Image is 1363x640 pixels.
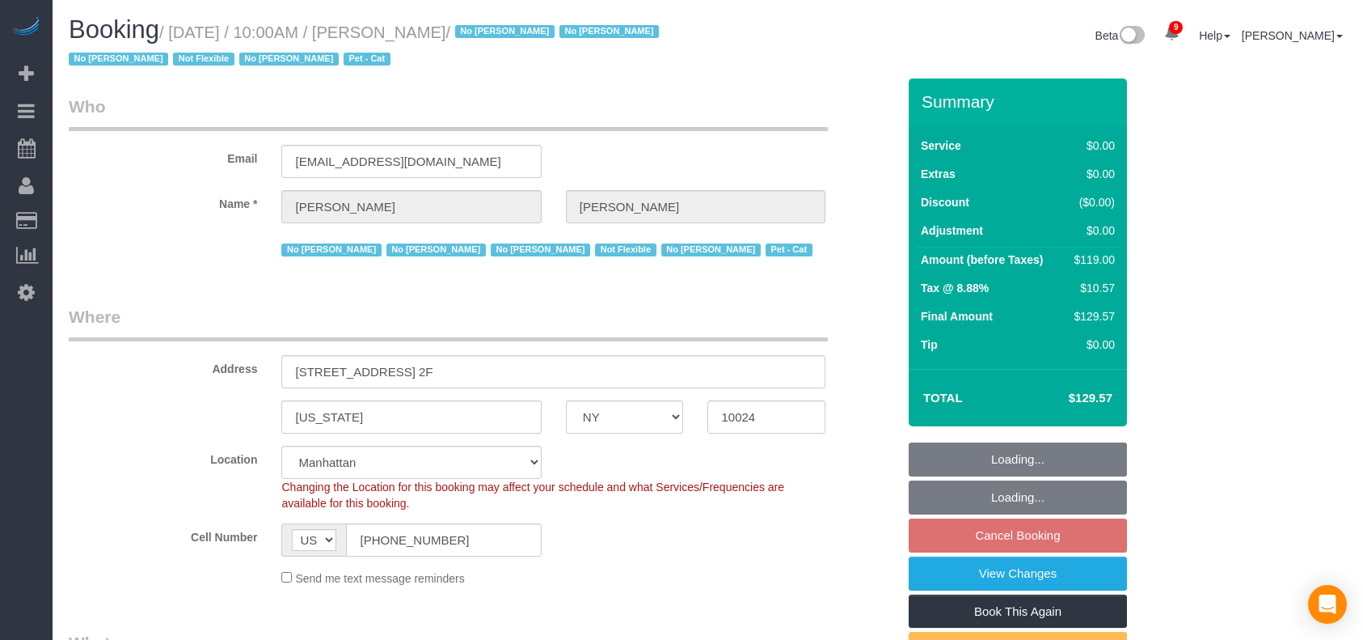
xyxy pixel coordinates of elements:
label: Final Amount [921,308,993,324]
a: Book This Again [909,595,1127,629]
a: View Changes [909,557,1127,591]
label: Discount [921,194,969,210]
span: Pet - Cat [766,244,812,256]
input: Cell Number [346,523,541,557]
label: Service [921,138,961,154]
span: No [PERSON_NAME] [281,244,381,256]
div: Open Intercom Messenger [1308,585,1347,624]
div: $129.57 [1068,308,1115,324]
span: No [PERSON_NAME] [559,25,659,38]
span: 9 [1169,21,1183,34]
label: Location [57,446,269,468]
span: Booking [69,15,159,44]
a: [PERSON_NAME] [1242,29,1343,42]
span: Changing the Location for this booking may affect your schedule and what Services/Frequencies are... [281,481,784,510]
div: $0.00 [1068,223,1115,239]
label: Cell Number [57,523,269,545]
span: Pet - Cat [344,53,390,66]
div: $0.00 [1068,138,1115,154]
h4: $129.57 [1020,392,1112,405]
input: Email [281,145,541,178]
div: $10.57 [1068,280,1115,296]
label: Tax @ 8.88% [921,280,989,296]
h3: Summary [922,92,1119,111]
small: / [DATE] / 10:00AM / [PERSON_NAME] [69,23,664,69]
span: No [PERSON_NAME] [69,53,168,66]
label: Amount (before Taxes) [921,252,1043,268]
span: No [PERSON_NAME] [239,53,339,66]
a: Beta [1095,29,1146,42]
input: Last Name [566,190,825,223]
input: Zip Code [707,401,825,434]
div: $0.00 [1068,166,1115,182]
legend: Who [69,95,828,131]
label: Extras [921,166,956,182]
a: Help [1199,29,1230,42]
img: New interface [1118,26,1145,47]
label: Tip [921,337,938,353]
input: City [281,401,541,434]
label: Adjustment [921,223,983,239]
div: ($0.00) [1068,194,1115,210]
span: Send me text message reminders [295,572,464,585]
a: 9 [1156,16,1188,52]
label: Address [57,355,269,377]
legend: Where [69,305,828,341]
div: $0.00 [1068,337,1115,353]
span: No [PERSON_NAME] [491,244,590,256]
img: Automaid Logo [10,16,42,39]
div: $119.00 [1068,252,1115,268]
input: First Name [281,190,541,223]
span: No [PERSON_NAME] [661,244,761,256]
span: Not Flexible [173,53,234,66]
label: Name * [57,190,269,212]
span: No [PERSON_NAME] [455,25,555,38]
strong: Total [923,391,963,405]
span: No [PERSON_NAME] [386,244,486,256]
label: Email [57,145,269,167]
span: Not Flexible [595,244,656,256]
